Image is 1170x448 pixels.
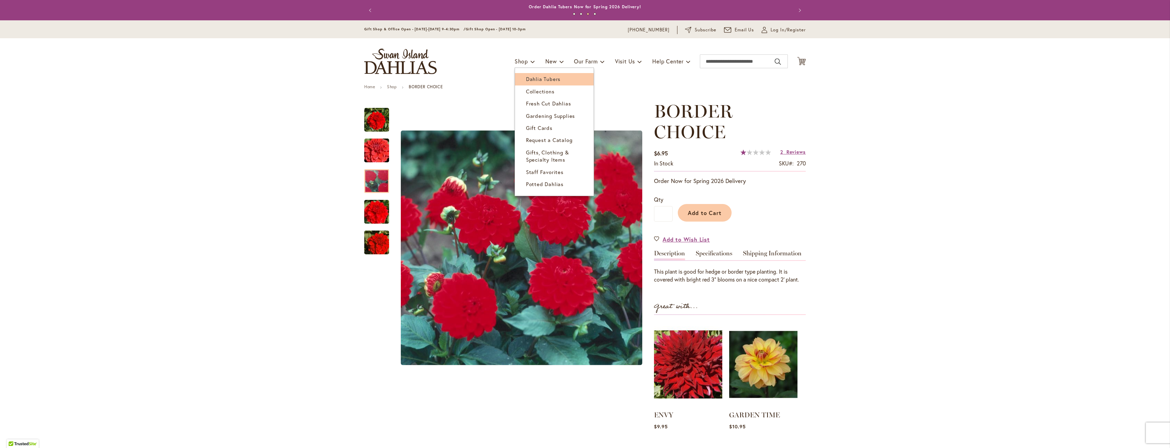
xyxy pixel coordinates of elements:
a: Email Us [724,27,754,33]
a: Order Dahlia Tubers Now for Spring 2026 Delivery! [529,4,641,9]
a: Shipping Information [743,250,802,260]
span: 2 [780,149,783,155]
strong: BORDER CHOICE [409,84,443,89]
a: GARDEN TIME [729,411,780,419]
a: Specifications [696,250,732,260]
div: 270 [797,160,806,167]
span: New [545,58,557,65]
div: This plant is good for hedge or border type planting. It is covered with bright red 3" blooms on ... [654,268,806,284]
span: Gifts, Clothing & Specialty Items [526,149,569,163]
a: [PHONE_NUMBER] [628,27,670,33]
div: BORDER CHOICE [364,162,396,193]
img: BORDER CHOICE [364,108,389,132]
a: ENVY [654,411,673,419]
span: Dahlia Tubers [526,75,561,82]
button: 4 of 4 [594,13,596,15]
span: Visit Us [615,58,635,65]
strong: Great with... [654,301,698,312]
span: Request a Catalog [526,136,573,143]
div: BORDER CHOICE [364,193,396,224]
span: Gardening Supplies [526,112,575,119]
span: Gift Shop Open - [DATE] 10-3pm [466,27,526,31]
div: BORDER CHOICEBORDER CHOICEBORDER CHOICE [396,101,647,395]
span: Qty [654,196,663,203]
img: BORDER CHOICE [352,134,401,167]
a: Subscribe [685,27,716,33]
a: Home [364,84,375,89]
a: 2 Reviews [780,149,806,155]
span: Add to Cart [688,209,722,216]
strong: SKU [779,160,794,167]
img: BORDER CHOICE [352,195,401,228]
button: 3 of 4 [587,13,589,15]
span: Staff Favorites [526,169,564,175]
a: Add to Wish List [654,235,710,243]
button: Next [792,3,806,17]
span: $9.95 [654,423,668,430]
span: $10.95 [729,423,746,430]
button: 2 of 4 [580,13,582,15]
p: Order Now for Spring 2026 Delivery [654,177,806,185]
a: Gift Cards [515,122,594,134]
div: BORDER CHOICE [364,224,389,254]
button: Add to Cart [678,204,732,222]
span: Reviews [786,149,806,155]
button: Previous [364,3,378,17]
a: Shop [387,84,397,89]
a: store logo [364,49,437,74]
img: BORDER CHOICE [352,226,401,259]
iframe: Launch Accessibility Center [5,424,24,443]
div: BORDER CHOICE [364,101,396,132]
span: BORDER CHOICE [654,100,733,143]
a: Description [654,250,685,260]
span: Our Farm [574,58,597,65]
span: Email Us [735,27,754,33]
div: Availability [654,160,673,167]
div: 20% [741,150,771,155]
img: GARDEN TIME [729,322,797,407]
button: 1 of 4 [573,13,575,15]
span: $6.95 [654,150,668,157]
span: In stock [654,160,673,167]
div: BORDER CHOICE [364,132,396,162]
span: Fresh Cut Dahlias [526,100,571,107]
span: Log In/Register [771,27,806,33]
span: Add to Wish List [663,235,710,243]
div: Detailed Product Info [654,250,806,284]
span: Help Center [652,58,684,65]
span: Subscribe [695,27,716,33]
a: Log In/Register [762,27,806,33]
div: BORDER CHOICE [396,101,647,395]
span: Gift Shop & Office Open - [DATE]-[DATE] 9-4:30pm / [364,27,466,31]
div: Product Images [396,101,679,395]
img: ENVY [654,322,722,407]
span: Collections [526,88,555,95]
span: Shop [515,58,528,65]
img: BORDER CHOICE [401,131,642,365]
span: Potted Dahlias [526,181,564,187]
